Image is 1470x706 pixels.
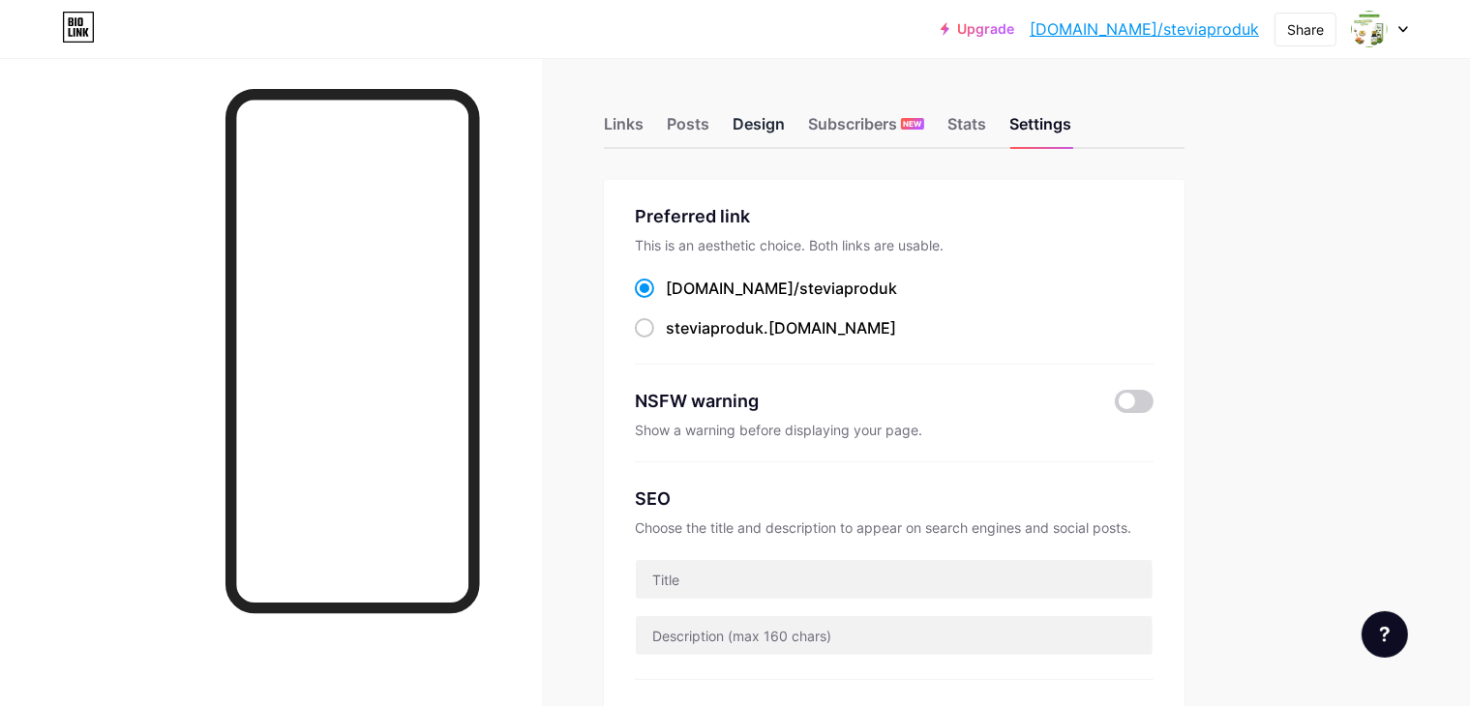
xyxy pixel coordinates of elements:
div: Show a warning before displaying your page. [635,422,1154,438]
a: [DOMAIN_NAME]/steviaproduk [1030,17,1259,41]
a: Upgrade [941,21,1014,37]
div: Stats [947,112,986,147]
div: Subscribers [808,112,924,147]
span: NEW [904,118,922,130]
div: Design [733,112,785,147]
div: Choose the title and description to appear on search engines and social posts. [635,519,1154,536]
div: Settings [1009,112,1071,147]
div: Share [1287,19,1324,40]
div: Posts [667,112,709,147]
div: This is an aesthetic choice. Both links are usable. [635,237,1154,253]
span: steviaproduk [799,279,897,298]
span: steviaproduk [666,318,764,338]
div: .[DOMAIN_NAME] [666,316,896,339]
input: Description (max 160 chars) [636,616,1153,655]
div: [DOMAIN_NAME]/ [666,277,897,300]
img: steviaproduk [1351,11,1388,47]
input: Title [636,560,1153,599]
div: SEO [635,485,1154,512]
div: Preferred link [635,203,1154,229]
div: Links [604,112,644,147]
div: NSFW warning [635,388,1087,414]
